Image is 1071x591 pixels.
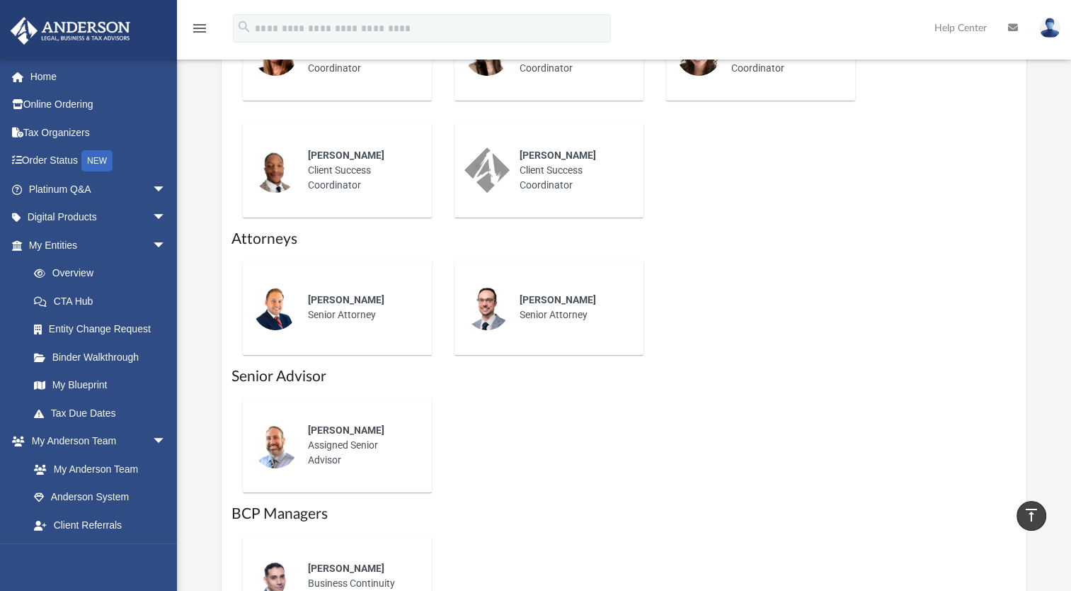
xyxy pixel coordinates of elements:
[20,343,188,371] a: Binder Walkthrough
[191,20,208,37] i: menu
[10,427,181,456] a: My Anderson Teamarrow_drop_down
[152,231,181,260] span: arrow_drop_down
[236,19,252,35] i: search
[10,231,188,259] a: My Entitiesarrow_drop_down
[253,147,298,193] img: thumbnail
[20,511,181,539] a: Client Referrals
[20,399,188,427] a: Tax Due Dates
[20,455,173,483] a: My Anderson Team
[20,371,181,400] a: My Blueprint
[1039,18,1060,38] img: User Pic
[231,504,1016,524] h1: BCP Managers
[520,150,596,161] span: [PERSON_NAME]
[510,138,634,203] div: Client Success Coordinator
[308,563,384,574] span: [PERSON_NAME]
[510,283,634,332] div: Senior Attorney
[308,150,384,161] span: [PERSON_NAME]
[10,118,188,147] a: Tax Organizers
[152,175,181,204] span: arrow_drop_down
[10,539,181,568] a: My Documentsarrow_drop_down
[20,259,188,288] a: Overview
[308,424,384,436] span: [PERSON_NAME]
[298,413,422,478] div: Assigned Senior Advisor
[20,483,181,512] a: Anderson System
[231,366,1016,387] h1: Senior Advisor
[6,17,134,45] img: Anderson Advisors Platinum Portal
[10,147,188,176] a: Order StatusNEW
[520,294,596,305] span: [PERSON_NAME]
[10,175,188,203] a: Platinum Q&Aarrow_drop_down
[298,138,422,203] div: Client Success Coordinator
[152,203,181,232] span: arrow_drop_down
[10,203,188,232] a: Digital Productsarrow_drop_down
[191,27,208,37] a: menu
[152,427,181,456] span: arrow_drop_down
[253,423,298,468] img: thumbnail
[308,294,384,305] span: [PERSON_NAME]
[10,62,188,91] a: Home
[1016,501,1046,531] a: vertical_align_top
[81,150,113,171] div: NEW
[464,147,510,193] img: thumbnail
[298,283,422,332] div: Senior Attorney
[20,287,188,315] a: CTA Hub
[152,539,181,568] span: arrow_drop_down
[231,229,1016,249] h1: Attorneys
[10,91,188,119] a: Online Ordering
[20,315,188,344] a: Entity Change Request
[1023,507,1040,524] i: vertical_align_top
[253,285,298,330] img: thumbnail
[464,285,510,330] img: thumbnail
